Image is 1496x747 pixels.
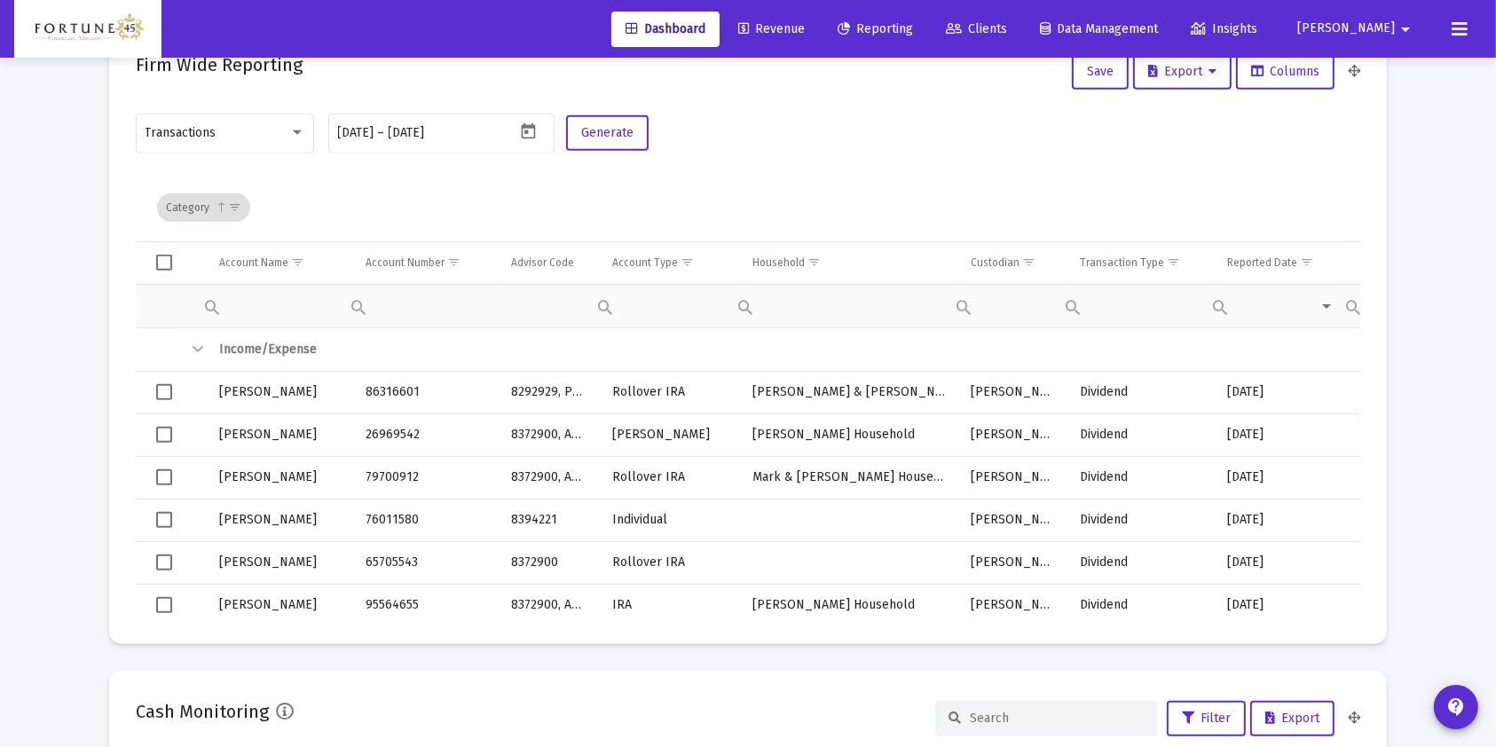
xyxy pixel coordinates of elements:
[353,413,499,456] td: 26969542
[1177,12,1272,47] a: Insights
[499,499,600,541] td: 8394221
[1215,584,1348,626] td: [DATE]
[378,126,385,140] span: –
[612,256,678,270] div: Account Type
[156,469,172,485] div: Select row
[959,541,1067,584] td: [PERSON_NAME]
[1067,371,1215,413] td: Dividend
[353,456,499,499] td: 79700912
[1348,413,1475,456] td: Mutual Fund
[353,541,499,584] td: 65705543
[752,256,805,270] div: Household
[959,242,1067,285] td: Column Custodian
[1067,499,1215,541] td: Dividend
[1236,54,1335,90] button: Columns
[338,126,374,140] input: Start date
[353,242,499,285] td: Column Account Number
[156,512,172,528] div: Select row
[1348,285,1475,328] td: Filter cell
[1182,711,1231,726] span: Filter
[156,255,172,271] div: Select all
[1191,21,1257,36] span: Insights
[740,584,958,626] td: [PERSON_NAME] Household
[499,541,600,584] td: 8372900
[738,21,805,36] span: Revenue
[146,125,217,140] span: Transactions
[600,371,740,413] td: Rollover IRA
[1133,54,1232,90] button: Export
[1265,711,1319,726] span: Export
[156,597,172,613] div: Select row
[600,456,740,499] td: Rollover IRA
[1348,371,1475,413] td: Mutual Fund
[1300,256,1313,269] span: Show filter options for column 'Reported Date'
[1297,21,1395,36] span: [PERSON_NAME]
[600,285,740,328] td: Filter cell
[353,285,499,328] td: Filter cell
[932,12,1021,47] a: Clients
[219,256,288,270] div: Account Name
[1067,541,1215,584] td: Dividend
[1215,499,1348,541] td: [DATE]
[600,242,740,285] td: Column Account Type
[499,456,600,499] td: 8372900, AKIK
[499,413,600,456] td: 8372900, AKIK
[1167,701,1246,736] button: Filter
[959,413,1067,456] td: [PERSON_NAME]
[1040,21,1158,36] span: Data Management
[611,12,720,47] a: Dashboard
[28,12,148,47] img: Dashboard
[1167,256,1180,269] span: Show filter options for column 'Transaction Type'
[1067,285,1215,328] td: Filter cell
[1067,584,1215,626] td: Dividend
[1067,413,1215,456] td: Dividend
[157,174,1348,241] div: Data grid toolbar
[1148,64,1216,79] span: Export
[207,456,353,499] td: [PERSON_NAME]
[972,256,1020,270] div: Custodian
[207,285,353,328] td: Filter cell
[1276,11,1437,46] button: [PERSON_NAME]
[1215,456,1348,499] td: [DATE]
[740,413,958,456] td: [PERSON_NAME] Household
[180,328,207,371] td: Collapse
[516,119,541,145] button: Open calendar
[1023,256,1036,269] span: Show filter options for column 'Custodian'
[1250,701,1335,736] button: Export
[1215,413,1348,456] td: [DATE]
[566,115,649,151] button: Generate
[600,584,740,626] td: IRA
[1215,371,1348,413] td: [DATE]
[499,371,600,413] td: 8292929, PH11
[1251,64,1319,79] span: Columns
[1395,12,1416,47] mat-icon: arrow_drop_down
[1348,541,1475,584] td: Mutual Fund
[157,193,250,222] div: Category
[1215,242,1348,285] td: Column Reported Date
[740,371,958,413] td: [PERSON_NAME] & [PERSON_NAME] Household
[1348,584,1475,626] td: Mutual Fund
[740,242,958,285] td: Column Household
[681,256,694,269] span: Show filter options for column 'Account Type'
[1087,64,1114,79] span: Save
[499,242,600,285] td: Column Advisor Code
[207,499,353,541] td: [PERSON_NAME]
[1026,12,1172,47] a: Data Management
[389,126,474,140] input: End date
[511,256,574,270] div: Advisor Code
[136,51,303,79] h2: Firm Wide Reporting
[499,584,600,626] td: 8372900, AKIK
[1348,456,1475,499] td: Mutual Fund
[600,541,740,584] td: Rollover IRA
[959,285,1067,328] td: Filter cell
[1067,456,1215,499] td: Dividend
[959,584,1067,626] td: [PERSON_NAME]
[807,256,821,269] span: Show filter options for column 'Household'
[1072,54,1129,90] button: Save
[1080,256,1164,270] div: Transaction Type
[353,499,499,541] td: 76011580
[207,371,353,413] td: [PERSON_NAME]
[156,384,172,400] div: Select row
[353,584,499,626] td: 95564655
[970,711,1144,726] input: Search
